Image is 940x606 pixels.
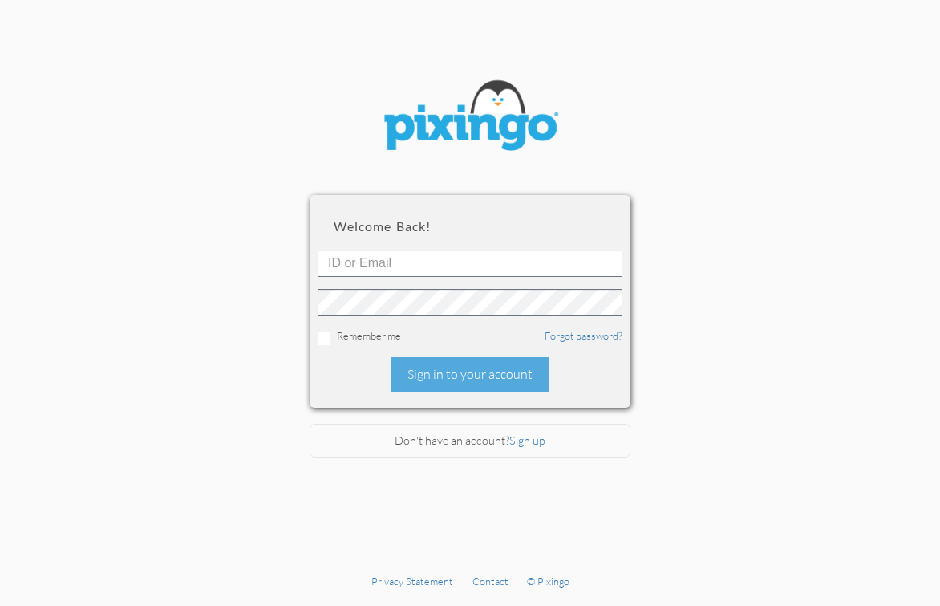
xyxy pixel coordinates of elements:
div: Remember me [318,328,622,345]
div: Don't have an account? [310,424,630,458]
a: Forgot password? [545,329,622,342]
a: Contact [472,575,508,588]
a: © Pixingo [527,575,569,588]
h2: Welcome back! [334,219,606,234]
a: Privacy Statement [371,575,453,588]
input: ID or Email [318,250,622,277]
div: Sign in to your account [391,357,549,392]
a: Sign up [509,433,545,447]
iframe: Chat [939,605,940,606]
img: pixingo logo [374,72,566,163]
